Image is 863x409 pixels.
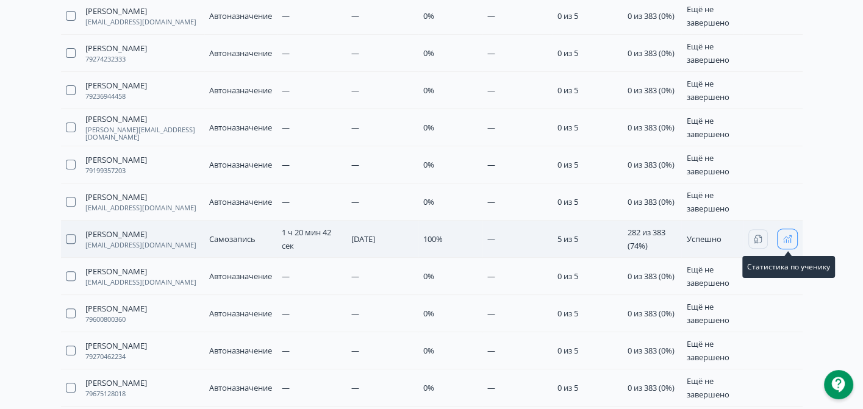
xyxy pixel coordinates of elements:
span: [PERSON_NAME] [85,341,147,350]
button: [PERSON_NAME]79199357203 [85,155,147,174]
span: 0 из 383 (0%) [628,159,675,170]
span: — [487,345,495,356]
span: — [351,308,359,319]
span: — [487,159,495,170]
span: 0 из 383 (0%) [628,271,675,282]
span: — [487,233,495,244]
span: Ещё не завершено [686,190,729,214]
span: — [487,10,495,21]
span: 0% [423,159,434,170]
span: Автоназначение [209,160,272,169]
span: 0 из 383 (0%) [628,48,675,59]
span: [PERSON_NAME] [85,304,147,313]
span: 0 из 383 (0%) [628,382,675,393]
span: [PERSON_NAME] [85,378,147,388]
span: Успешно [686,233,721,244]
span: Автоназначение [209,308,272,318]
span: 5 из 5 [557,233,578,244]
span: [PERSON_NAME] [85,80,147,90]
span: 0 из 383 (0%) [628,345,675,356]
span: Автоназначение [209,48,272,58]
span: — [351,271,359,282]
span: Автоназначение [209,346,272,355]
span: — [487,122,495,133]
span: 0% [423,196,434,207]
span: — [282,271,290,282]
span: 100% [423,233,443,244]
span: — [282,85,290,96]
span: 0 из 5 [557,271,578,282]
span: [PERSON_NAME] [85,155,147,165]
span: 0% [423,382,434,393]
button: [PERSON_NAME]79236944458 [85,80,147,100]
span: — [351,159,359,170]
span: [PERSON_NAME] [85,266,147,276]
span: 0 из 5 [557,48,578,59]
span: Автоназначение [209,85,272,95]
span: — [282,196,290,207]
span: 0 из 5 [557,196,578,207]
span: 0 из 383 (0%) [628,85,675,96]
span: [EMAIL_ADDRESS][DOMAIN_NAME] [85,241,196,249]
span: — [282,345,290,356]
button: [PERSON_NAME]79675128018 [85,378,147,397]
span: — [351,196,359,207]
span: [PERSON_NAME] [85,43,147,53]
span: Самозапись [209,234,256,244]
span: — [487,48,495,59]
span: 0 из 383 (0%) [628,308,675,319]
span: Автоназначение [209,271,272,281]
span: [PERSON_NAME] [85,192,147,202]
span: 79270462234 [85,353,126,360]
span: 0 из 5 [557,345,578,356]
span: 0 из 383 (0%) [628,122,675,133]
span: — [351,10,359,21]
span: [PERSON_NAME][EMAIL_ADDRESS][DOMAIN_NAME] [85,126,199,141]
button: [PERSON_NAME][EMAIL_ADDRESS][DOMAIN_NAME] [85,266,196,286]
button: [PERSON_NAME][EMAIL_ADDRESS][DOMAIN_NAME] [85,6,196,26]
button: [PERSON_NAME]79274232333 [85,43,147,63]
span: Ещё не завершено [686,338,729,363]
span: Ещё не завершено [686,264,729,288]
span: Ещё не завершено [686,301,729,325]
span: 0% [423,85,434,96]
span: 0 из 5 [557,159,578,170]
div: Статистика по ученику [747,261,830,273]
span: — [487,308,495,319]
span: [EMAIL_ADDRESS][DOMAIN_NAME] [85,279,196,286]
span: — [351,85,359,96]
span: 0 из 5 [557,308,578,319]
span: 0% [423,48,434,59]
span: [DATE] [351,233,374,244]
span: [PERSON_NAME] [85,229,147,239]
span: Ещё не завершено [686,115,729,140]
span: Ещё не завершено [686,375,729,400]
button: [PERSON_NAME]79270462234 [85,341,147,360]
span: 0 из 383 (0%) [628,10,675,21]
span: [EMAIL_ADDRESS][DOMAIN_NAME] [85,204,196,212]
span: — [351,122,359,133]
button: [PERSON_NAME][EMAIL_ADDRESS][DOMAIN_NAME] [85,192,196,212]
span: — [487,85,495,96]
span: Автоназначение [209,123,272,132]
span: [PERSON_NAME] [85,6,147,16]
span: — [282,48,290,59]
button: [PERSON_NAME][EMAIL_ADDRESS][DOMAIN_NAME] [85,229,196,249]
span: Ещё не завершено [686,78,729,102]
span: Автоназначение [209,197,272,207]
span: — [351,382,359,393]
span: — [487,271,495,282]
span: 79199357203 [85,167,126,174]
span: — [487,196,495,207]
span: — [282,122,290,133]
span: — [351,48,359,59]
span: 0% [423,345,434,356]
span: 0 из 5 [557,85,578,96]
span: 0 из 5 [557,122,578,133]
span: Ещё не завершено [686,4,729,28]
button: [PERSON_NAME]79600800360 [85,304,147,323]
span: 0 из 5 [557,10,578,21]
span: [EMAIL_ADDRESS][DOMAIN_NAME] [85,18,196,26]
span: Ещё не завершено [686,41,729,65]
span: Автоназначение [209,11,272,21]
